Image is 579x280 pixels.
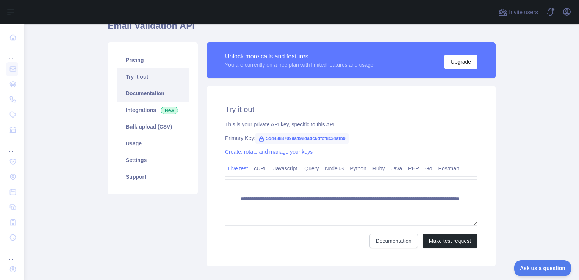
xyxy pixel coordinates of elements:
span: 5d448887099a492dadc6dfbf8c34afb9 [255,133,348,144]
a: Java [388,162,405,175]
a: Live test [225,162,251,175]
div: Primary Key: [225,134,477,142]
a: Try it out [117,68,189,85]
a: Postman [435,162,462,175]
div: ... [6,246,18,261]
div: Unlock more calls and features [225,52,374,61]
a: Documentation [369,234,418,248]
div: You are currently on a free plan with limited features and usage [225,61,374,69]
h2: Try it out [225,104,477,115]
a: Go [422,162,435,175]
h1: Email Validation API [108,20,496,38]
span: Invite users [509,8,538,17]
div: ... [6,138,18,153]
button: Invite users [497,6,540,18]
a: Bulk upload (CSV) [117,118,189,135]
a: Pricing [117,52,189,68]
div: ... [6,46,18,61]
a: Documentation [117,85,189,102]
iframe: Toggle Customer Support [514,260,571,276]
a: cURL [251,162,270,175]
a: Usage [117,135,189,152]
a: Settings [117,152,189,168]
a: Ruby [369,162,388,175]
a: Python [347,162,369,175]
a: jQuery [300,162,322,175]
button: Make test request [423,234,477,248]
span: New [161,107,178,114]
a: PHP [405,162,422,175]
a: Create, rotate and manage your keys [225,149,313,155]
div: This is your private API key, specific to this API. [225,121,477,128]
a: Javascript [270,162,300,175]
button: Upgrade [444,55,477,69]
a: Integrations New [117,102,189,118]
a: Support [117,168,189,185]
a: NodeJS [322,162,347,175]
